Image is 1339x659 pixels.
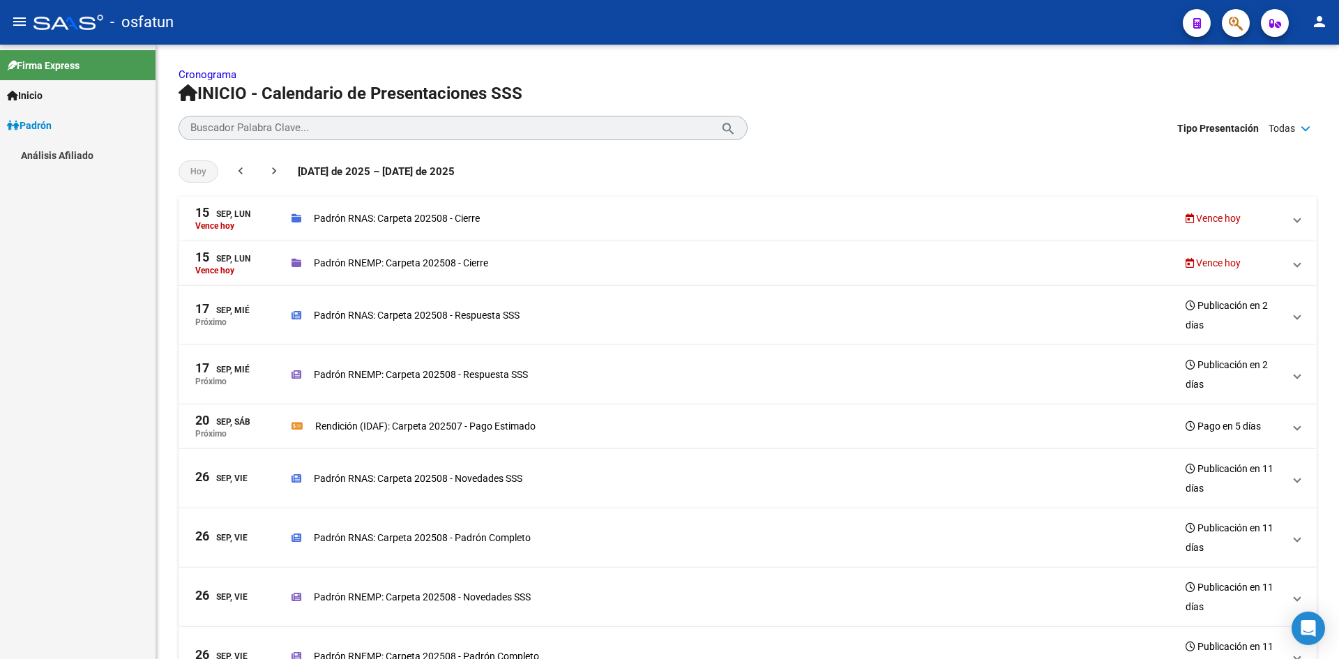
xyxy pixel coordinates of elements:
p: Padrón RNEMP: Carpeta 202508 - Novedades SSS [314,589,531,605]
span: INICIO - Calendario de Presentaciones SSS [179,84,522,103]
mat-expansion-panel-header: 15Sep, LunVence hoyPadrón RNEMP: Carpeta 202508 - CierreVence hoy [179,241,1317,286]
div: Sep, Lun [195,206,250,221]
span: Firma Express [7,58,80,73]
span: 26 [195,530,209,543]
mat-expansion-panel-header: 26Sep, ViePadrón RNEMP: Carpeta 202508 - Novedades SSSPublicación en 11 días [179,568,1317,627]
span: 26 [195,589,209,602]
h3: Publicación en 2 días [1186,355,1283,394]
span: 15 [195,251,209,264]
span: 17 [195,303,209,315]
p: Padrón RNAS: Carpeta 202508 - Padrón Completo [314,530,531,545]
p: Próximo [195,317,227,327]
mat-icon: person [1311,13,1328,30]
h3: Vence hoy [1186,253,1241,273]
div: Sep, Lun [195,251,250,266]
span: 20 [195,414,209,427]
div: Sep, Vie [195,471,248,485]
mat-icon: chevron_right [267,164,281,178]
mat-icon: search [720,119,736,136]
span: - osfatun [110,7,174,38]
mat-expansion-panel-header: 26Sep, ViePadrón RNAS: Carpeta 202508 - Padrón CompletoPublicación en 11 días [179,508,1317,568]
div: Sep, Mié [195,362,250,377]
h3: Publicación en 11 días [1186,518,1283,557]
mat-expansion-panel-header: 15Sep, LunVence hoyPadrón RNAS: Carpeta 202508 - CierreVence hoy [179,197,1317,241]
h3: Publicación en 2 días [1186,296,1283,335]
mat-expansion-panel-header: 26Sep, ViePadrón RNAS: Carpeta 202508 - Novedades SSSPublicación en 11 días [179,449,1317,508]
mat-expansion-panel-header: 17Sep, MiéPróximoPadrón RNAS: Carpeta 202508 - Respuesta SSSPublicación en 2 días [179,286,1317,345]
p: Padrón RNAS: Carpeta 202508 - Novedades SSS [314,471,522,486]
span: 26 [195,471,209,483]
mat-icon: chevron_left [234,164,248,178]
h3: Vence hoy [1186,209,1241,228]
h3: Publicación en 11 días [1186,459,1283,498]
mat-expansion-panel-header: 20Sep, SábPróximoRendición (IDAF): Carpeta 202507 - Pago EstimadoPago en 5 días [179,404,1317,449]
div: Sep, Vie [195,589,248,604]
span: [DATE] de 2025 – [DATE] de 2025 [298,164,455,179]
span: Todas [1269,121,1295,136]
p: Vence hoy [195,221,234,231]
h3: Pago en 5 días [1186,416,1261,436]
mat-icon: menu [11,13,28,30]
div: Sep, Sáb [195,414,250,429]
span: Tipo Presentación [1177,121,1259,136]
p: Padrón RNAS: Carpeta 202508 - Cierre [314,211,480,226]
span: 15 [195,206,209,219]
a: Cronograma [179,68,236,81]
p: Rendición (IDAF): Carpeta 202507 - Pago Estimado [315,418,536,434]
div: Open Intercom Messenger [1292,612,1325,645]
h3: Publicación en 11 días [1186,577,1283,616]
p: Vence hoy [195,266,234,275]
p: Próximo [195,429,227,439]
span: 17 [195,362,209,374]
p: Próximo [195,377,227,386]
div: Sep, Mié [195,303,250,317]
p: Padrón RNEMP: Carpeta 202508 - Respuesta SSS [314,367,528,382]
mat-expansion-panel-header: 17Sep, MiéPróximoPadrón RNEMP: Carpeta 202508 - Respuesta SSSPublicación en 2 días [179,345,1317,404]
p: Padrón RNAS: Carpeta 202508 - Respuesta SSS [314,308,520,323]
button: Hoy [179,160,218,183]
p: Padrón RNEMP: Carpeta 202508 - Cierre [314,255,488,271]
span: Inicio [7,88,43,103]
div: Sep, Vie [195,530,248,545]
span: Padrón [7,118,52,133]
